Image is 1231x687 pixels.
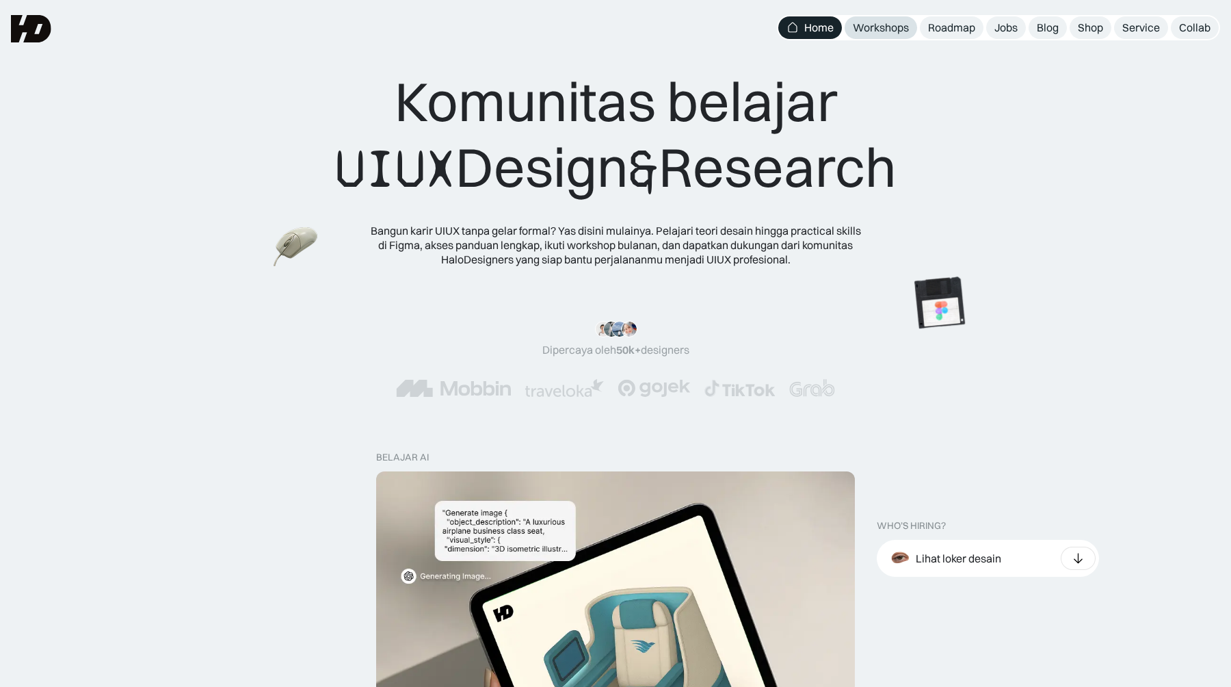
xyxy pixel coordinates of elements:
span: & [628,136,659,202]
div: Bangun karir UIUX tanpa gelar formal? Yas disini mulainya. Pelajari teori desain hingga practical... [369,224,862,266]
div: Lihat loker desain [916,552,1001,566]
span: 50k+ [616,343,641,357]
a: Workshops [845,16,917,39]
div: WHO’S HIRING? [877,520,946,532]
a: Shop [1070,16,1111,39]
div: Shop [1078,21,1103,35]
a: Blog [1029,16,1067,39]
a: Home [778,16,842,39]
div: Dipercaya oleh designers [542,343,689,357]
div: belajar ai [376,452,429,463]
span: UIUX [335,136,455,202]
div: Roadmap [928,21,975,35]
a: Roadmap [920,16,983,39]
a: Collab [1171,16,1219,39]
div: Workshops [853,21,909,35]
div: Service [1122,21,1160,35]
a: Service [1114,16,1168,39]
div: Home [804,21,834,35]
div: Komunitas belajar Design Research [335,68,897,202]
div: Blog [1037,21,1059,35]
div: Jobs [994,21,1018,35]
div: Collab [1179,21,1210,35]
a: Jobs [986,16,1026,39]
